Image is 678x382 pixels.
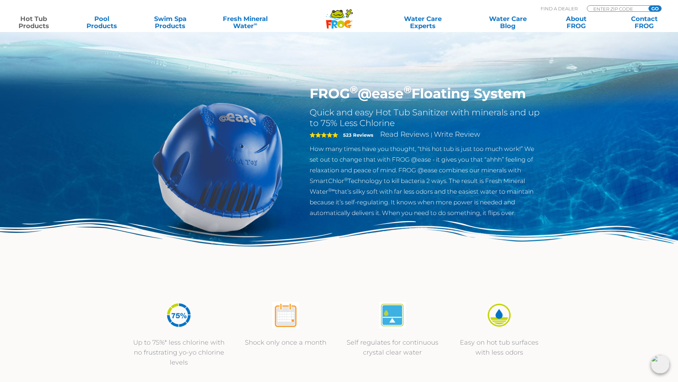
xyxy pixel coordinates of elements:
[486,302,513,329] img: icon-atease-easy-on
[165,302,192,329] img: icon-atease-75percent-less
[240,337,332,347] p: Shock only once a month
[136,85,299,248] img: hot-tub-product-atease-system.png
[379,302,406,329] img: atease-icon-self-regulates
[593,6,641,12] input: Zip Code Form
[343,132,373,138] strong: 523 Reviews
[310,143,542,218] p: How many times have you thought, “this hot tub is just too much work!” We set out to change that ...
[310,85,542,102] h1: FROG @ease Floating System
[7,15,60,30] a: Hot TubProducts
[550,15,603,30] a: AboutFROG
[380,15,466,30] a: Water CareExperts
[344,177,348,182] sup: ®
[212,15,278,30] a: Fresh MineralWater∞
[453,337,546,357] p: Easy on hot tub surfaces with less odors
[618,15,671,30] a: ContactFROG
[144,15,197,30] a: Swim SpaProducts
[310,107,542,129] h2: Quick and easy Hot Tub Sanitizer with minerals and up to 75% Less Chlorine
[310,132,338,138] span: 5
[75,15,128,30] a: PoolProducts
[380,130,429,138] a: Read Reviews
[481,15,534,30] a: Water CareBlog
[431,131,432,138] span: |
[648,6,661,11] input: GO
[272,302,299,329] img: atease-icon-shock-once
[328,187,335,193] sup: ®∞
[541,5,578,12] p: Find A Dealer
[350,83,358,96] sup: ®
[254,21,257,27] sup: ∞
[434,130,480,138] a: Write Review
[133,337,225,367] p: Up to 75%* less chlorine with no frustrating yo-yo chlorine levels
[346,337,439,357] p: Self regulates for continuous crystal clear water
[404,83,411,96] sup: ®
[651,355,669,373] img: openIcon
